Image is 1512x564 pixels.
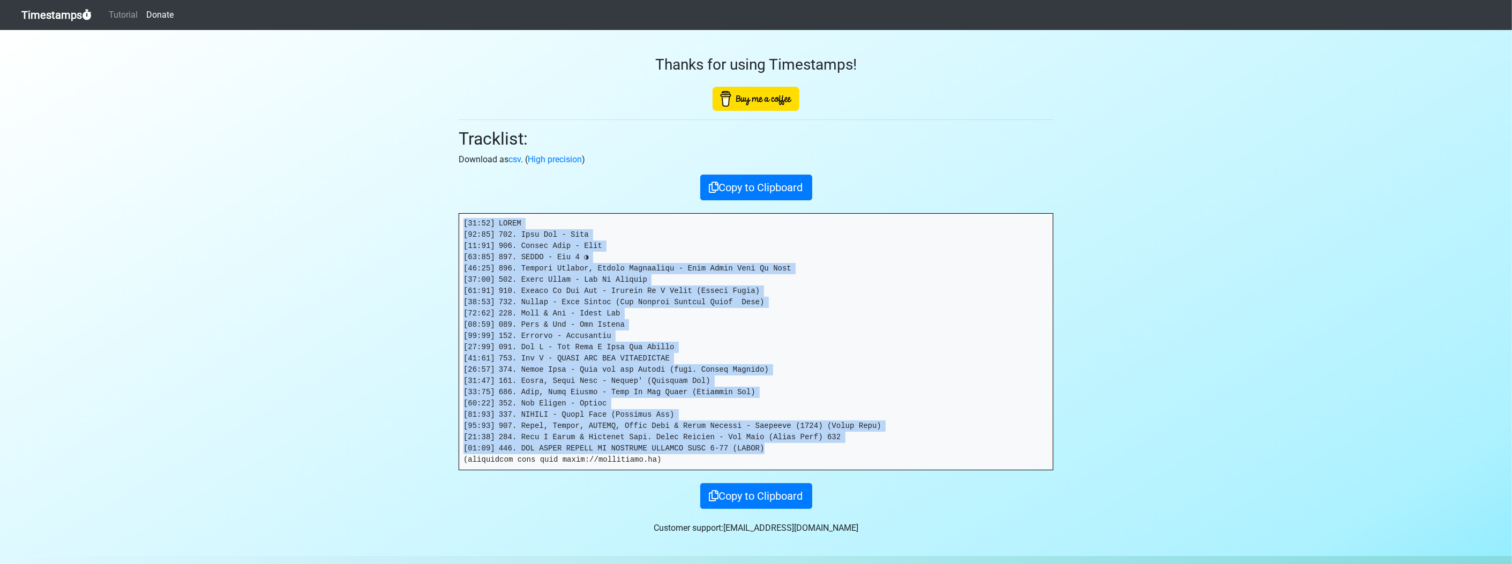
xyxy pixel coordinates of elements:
button: Copy to Clipboard [700,175,812,200]
pre: [31:52] LOREM [92:85] 702. Ipsu Dol - Sita [11:91] 906. Consec Adip - Elit [63:85] 897. SEDDO - E... [459,214,1053,470]
button: Copy to Clipboard [700,483,812,509]
p: Download as . ( ) [459,153,1053,166]
h2: Tracklist: [459,129,1053,149]
a: Timestamps [21,4,92,26]
a: csv [508,154,521,164]
a: High precision [528,154,582,164]
img: Buy Me A Coffee [713,87,799,111]
a: Donate [142,4,178,26]
a: Tutorial [104,4,142,26]
h3: Thanks for using Timestamps! [459,56,1053,74]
